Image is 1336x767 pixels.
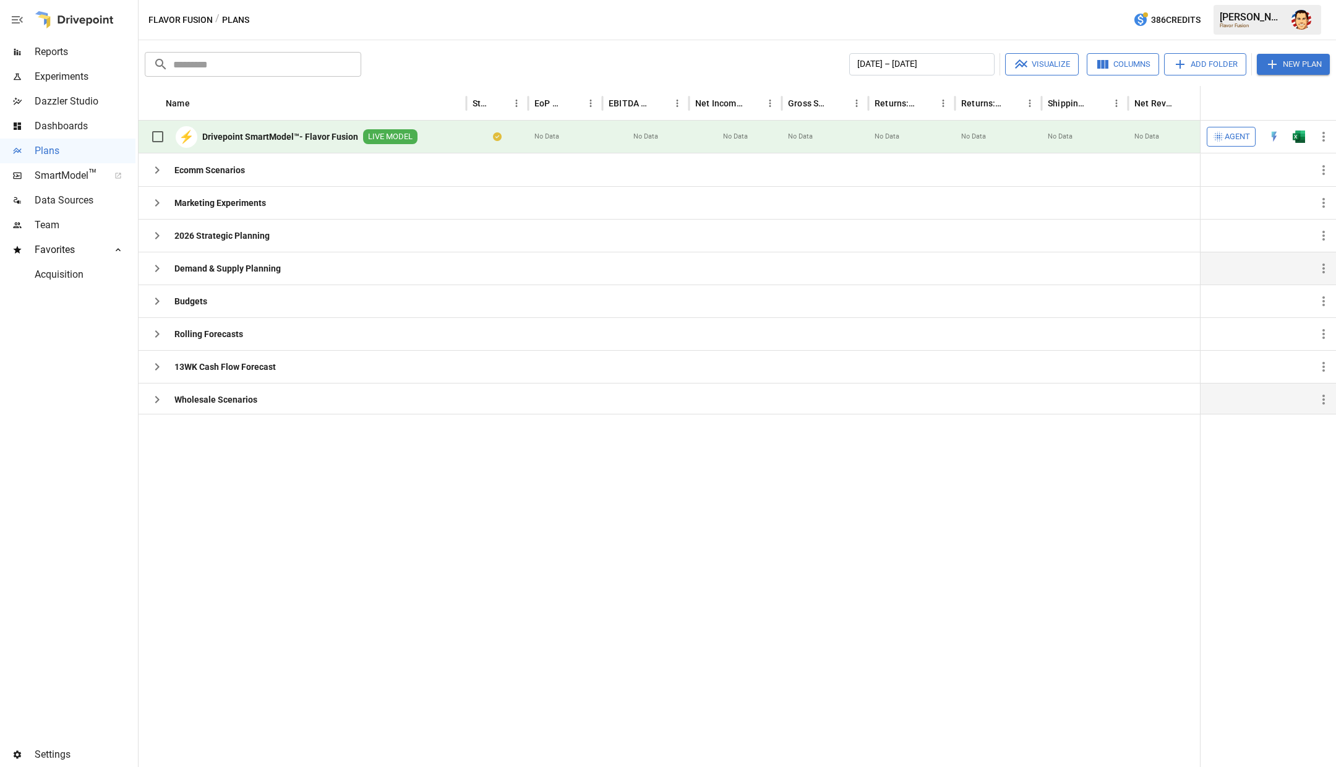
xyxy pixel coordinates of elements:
[148,12,213,28] button: Flavor Fusion
[174,361,276,373] b: 13WK Cash Flow Forecast
[633,132,658,142] span: No Data
[1108,95,1125,112] button: Shipping Income column menu
[493,131,502,143] div: Your plan has changes in Excel that are not reflected in the Drivepoint Data Warehouse, select "S...
[565,95,582,112] button: Sort
[1291,10,1311,30] img: Austin Gardner-Smith
[788,98,829,108] div: Gross Sales
[215,12,220,28] div: /
[174,393,257,406] b: Wholesale Scenarios
[788,132,813,142] span: No Data
[363,131,417,143] span: LIVE MODEL
[534,132,559,142] span: No Data
[744,95,761,112] button: Sort
[1090,95,1108,112] button: Sort
[35,267,135,282] span: Acquisition
[166,98,190,108] div: Name
[1268,131,1280,143] div: Open in Quick Edit
[1087,53,1159,75] button: Columns
[508,95,525,112] button: Status column menu
[35,119,135,134] span: Dashboards
[1021,95,1038,112] button: Returns: Retail column menu
[174,328,243,340] b: Rolling Forecasts
[191,95,208,112] button: Sort
[669,95,686,112] button: EBITDA Margin column menu
[582,95,599,112] button: EoP Cash column menu
[1151,12,1201,28] span: 386 Credits
[35,45,135,59] span: Reports
[534,98,563,108] div: EoP Cash
[1319,95,1336,112] button: Sort
[490,95,508,112] button: Sort
[935,95,952,112] button: Returns: Wholesale column menu
[35,218,135,233] span: Team
[849,53,995,75] button: [DATE] – [DATE]
[1004,95,1021,112] button: Sort
[1177,95,1194,112] button: Sort
[695,98,743,108] div: Net Income Margin
[174,229,270,242] b: 2026 Strategic Planning
[174,164,245,176] b: Ecomm Scenarios
[761,95,779,112] button: Net Income Margin column menu
[35,144,135,158] span: Plans
[174,197,266,209] b: Marketing Experiments
[917,95,935,112] button: Sort
[1284,2,1319,37] button: Austin Gardner-Smith
[875,98,916,108] div: Returns: Wholesale
[609,98,650,108] div: EBITDA Margin
[1128,9,1205,32] button: 386Credits
[35,242,101,257] span: Favorites
[1194,95,1212,112] button: Net Revenue column menu
[35,168,101,183] span: SmartModel
[1164,53,1246,75] button: Add Folder
[202,131,358,143] b: Drivepoint SmartModel™- Flavor Fusion
[1220,23,1284,28] div: Flavor Fusion
[831,95,848,112] button: Sort
[961,98,1003,108] div: Returns: Retail
[174,262,281,275] b: Demand & Supply Planning
[1134,98,1176,108] div: Net Revenue
[176,126,197,148] div: ⚡
[723,132,748,142] span: No Data
[848,95,865,112] button: Gross Sales column menu
[35,747,135,762] span: Settings
[1220,11,1284,23] div: [PERSON_NAME]
[651,95,669,112] button: Sort
[1257,54,1330,75] button: New Plan
[88,166,97,182] span: ™
[1134,132,1159,142] span: No Data
[35,94,135,109] span: Dazzler Studio
[1005,53,1079,75] button: Visualize
[1293,131,1305,143] div: Open in Excel
[1293,131,1305,143] img: excel-icon.76473adf.svg
[875,132,899,142] span: No Data
[174,295,207,307] b: Budgets
[473,98,489,108] div: Status
[1268,131,1280,143] img: quick-edit-flash.b8aec18c.svg
[1048,98,1089,108] div: Shipping Income
[1048,132,1073,142] span: No Data
[961,132,986,142] span: No Data
[1225,130,1250,144] span: Agent
[35,69,135,84] span: Experiments
[1207,127,1256,147] button: Agent
[35,193,135,208] span: Data Sources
